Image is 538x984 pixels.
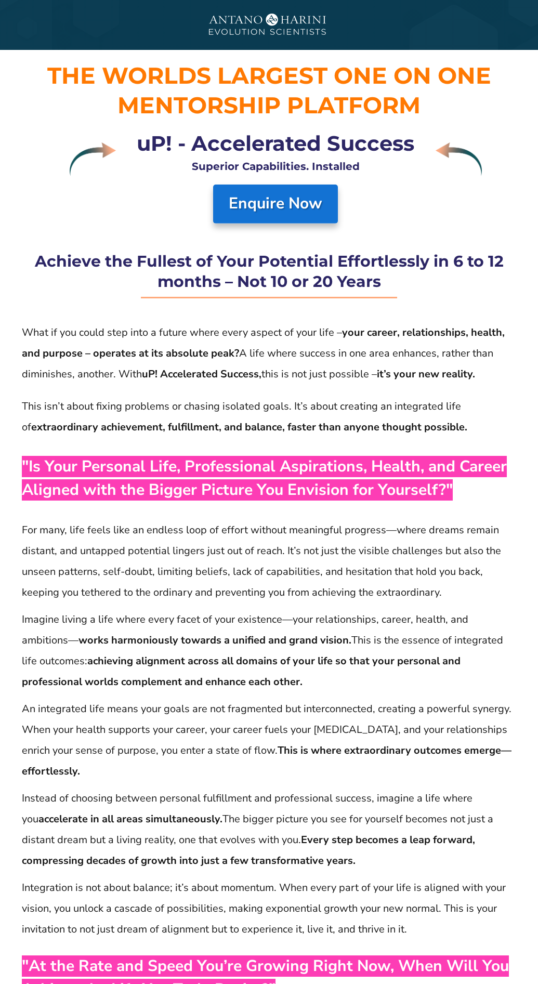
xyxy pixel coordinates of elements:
strong: This is where extraordinary outcomes emerge—effortlessly. [22,743,511,778]
p: Instead of choosing between personal fulfillment and professional success, imagine a life where y... [22,788,516,871]
p: What if you could step into a future where every aspect of your life – A life where success in on... [22,322,516,385]
img: Layer 9 [70,142,116,176]
strong: Superior Capabilities. Installed [192,160,360,173]
strong: Enquire Now [229,193,322,214]
p: Integration is not about balance; it’s about momentum. When every part of your life is aligned wi... [22,877,516,940]
span: THE WORLDS LARGEST ONE ON ONE M [47,61,491,119]
strong: works harmoniously towards a unified and grand vision. [78,633,351,647]
strong: it’s your new reality. [377,367,475,381]
strong: fulfillment, and balance, faster than anyone thought possible. [168,420,467,434]
p: For many, life feels like an endless loop of effort without meaningful progress—where dreams rema... [22,520,516,603]
p: An integrated life means your goals are not fragmented but interconnected, creating a powerful sy... [22,699,516,782]
span: entorship Platform [139,91,421,119]
p: This isn’t about fixing problems or chasing isolated goals. It’s about creating an integrated lif... [22,396,516,438]
a: Enquire Now [213,185,338,223]
strong: Achieve the Fullest of Your Potential Effortlessly in 6 to 12 months – Not 10 or 20 Years [35,252,504,291]
strong: accelerate in all areas simultaneously. [38,812,222,826]
img: A&H_Ev png [191,6,347,45]
strong: your career, relationships, health, and purpose – operates at its absolute peak? [22,325,505,360]
img: Layer 9 copy [436,142,482,176]
strong: extraordinary achievement, [31,420,165,434]
strong: uP! Accelerated Success, [142,367,261,381]
p: Imagine living a life where every facet of your existence—your relationships, career, health, and... [22,609,516,692]
strong: uP! - Accelerated Success [137,130,414,156]
strong: achieving alignment across all domains of your life so that your personal and professional worlds... [22,654,461,689]
strong: Every step becomes a leap forward, compressing decades of growth into just a few transformative y... [22,833,475,868]
span: "Is Your Personal Life, Professional Aspirations, Health, and Career Aligned with the Bigger Pict... [22,456,507,501]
